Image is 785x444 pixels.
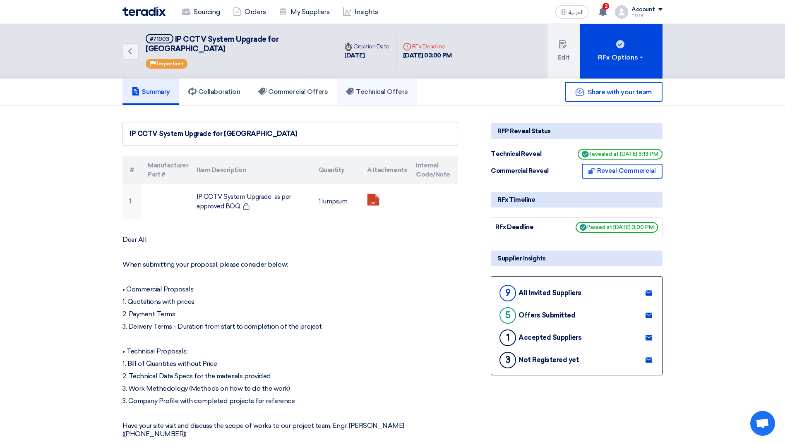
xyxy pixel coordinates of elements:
img: Teradix logo [122,7,166,16]
div: Supplier Insights [491,251,663,266]
div: RFx Deadline [403,42,452,51]
p: When submitting your proposal, please consider below: [122,260,458,269]
p: • Commercial Proposals: [122,285,458,294]
p: 3. Delivery Terms - Duration from start to completion of the project [122,322,458,331]
span: Revealed at [DATE] 3:13 PM [578,149,663,160]
span: Important [157,61,183,67]
div: 5 [499,307,516,324]
h5: Technical Offers [346,88,408,96]
p: 1. Bill of Quantities without Price [122,360,458,368]
div: Technical Reveal [491,149,553,159]
button: Reveal Commercial [582,164,663,179]
div: Offers Submitted [519,311,575,319]
th: Attachments [360,156,409,184]
div: Account [631,6,655,13]
a: Open chat [750,411,775,436]
a: Technical Offers [337,79,417,105]
p: 2. Payment Terms [122,310,458,318]
span: 2 [603,3,609,10]
a: Makkah_Mall_IPCCTV_Upgrade__BOQ_1754815209126.pdf [367,194,434,243]
div: 1 [499,329,516,346]
button: RFx Options [580,24,663,79]
h5: Collaboration [188,88,240,96]
span: العربية [569,10,583,15]
button: Edit [547,24,580,79]
div: RFx Timeline [491,192,663,208]
div: Commercial Reveal [491,166,553,176]
p: • Technical Proposals: [122,347,458,356]
a: Collaboration [179,79,250,105]
th: Internal Code/Note [409,156,458,184]
div: RFx Deadline [495,222,557,232]
div: IP CCTV System Upgrade for [GEOGRAPHIC_DATA] [130,129,451,139]
p: Have your site visit and discuss the scope of works to our project team, Engr. [PERSON_NAME] ([PH... [122,422,458,438]
a: Sourcing [175,3,226,21]
div: [DATE] 03:00 PM [403,51,452,60]
th: Quantity [312,156,361,184]
td: 1 [122,184,141,219]
td: IP CCTV System Upgrade as per approved BOQ [190,184,312,219]
div: All Invited Suppliers [519,289,581,297]
a: Summary [122,79,179,105]
a: Commercial Offers [249,79,337,105]
div: 3 [499,352,516,368]
div: Accepted Suppliers [519,334,581,341]
span: Share with your team [588,88,652,96]
div: #71003 [150,36,169,42]
div: RFx Options [598,53,645,62]
span: Passed at [DATE] 3:00 PM [576,222,658,233]
div: Creation Date [344,42,389,51]
p: 1. Quotations with prices [122,298,458,306]
th: # [122,156,141,184]
td: 1 lumpsum [312,184,361,219]
p: 3. Work Methodology (Methods on how to do the work) [122,384,458,393]
div: RFP Reveal Status [491,123,663,139]
h5: IP CCTV System Upgrade for Makkah Mall [146,34,328,54]
h5: Commercial Offers [258,88,328,96]
div: Not Registered yet [519,356,579,364]
th: Item Description [190,156,312,184]
button: العربية [555,5,588,19]
div: Hissa [631,13,663,17]
th: Manufacturer Part # [141,156,190,184]
a: My Suppliers [272,3,336,21]
p: 2. Technical Data Specs for the materials provided [122,372,458,380]
a: Orders [226,3,272,21]
div: [DATE] [344,51,389,60]
h5: Summary [132,88,170,96]
a: Insights [336,3,385,21]
p: Dear All, [122,236,458,244]
p: 3. Company Profile with completed projects for reference [122,397,458,405]
img: profile_test.png [615,5,628,19]
span: IP CCTV System Upgrade for [GEOGRAPHIC_DATA] [146,35,278,53]
div: 9 [499,285,516,301]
